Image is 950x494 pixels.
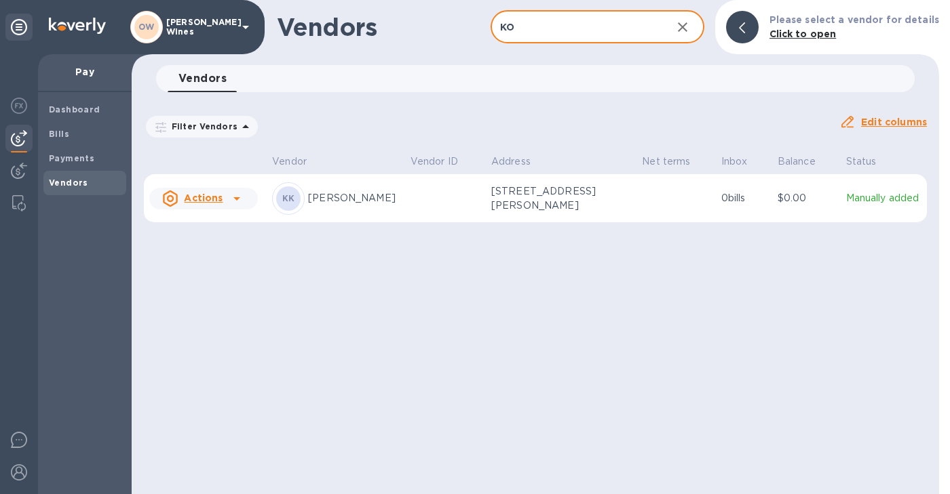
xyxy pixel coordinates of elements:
[138,22,155,32] b: OW
[272,155,324,169] span: Vendor
[411,155,476,169] span: Vendor ID
[308,191,399,205] p: [PERSON_NAME]
[769,28,837,39] b: Click to open
[778,155,833,169] span: Balance
[49,129,69,139] b: Bills
[49,18,106,34] img: Logo
[49,104,100,115] b: Dashboard
[721,155,765,169] span: Inbox
[491,184,627,213] p: [STREET_ADDRESS][PERSON_NAME]
[282,193,295,203] b: KK
[861,117,927,127] u: Edit columns
[721,155,748,169] p: Inbox
[491,155,531,169] p: Address
[184,192,223,203] u: Actions
[272,155,307,169] p: Vendor
[11,98,27,114] img: Foreign exchange
[277,13,491,41] h1: Vendors
[178,69,227,88] span: Vendors
[846,155,877,169] p: Status
[49,178,88,188] b: Vendors
[49,153,94,163] b: Payments
[49,65,121,79] p: Pay
[778,155,816,169] p: Balance
[642,155,690,169] p: Net terms
[5,14,33,41] div: Unpin categories
[721,191,767,205] p: 0 bills
[166,121,237,132] p: Filter Vendors
[166,18,234,37] p: [PERSON_NAME] Wines
[642,155,708,169] span: Net terms
[778,191,835,205] p: $0.00
[411,155,458,169] p: Vendor ID
[846,191,922,205] p: Manually added
[491,155,548,169] span: Address
[769,14,939,25] b: Please select a vendor for details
